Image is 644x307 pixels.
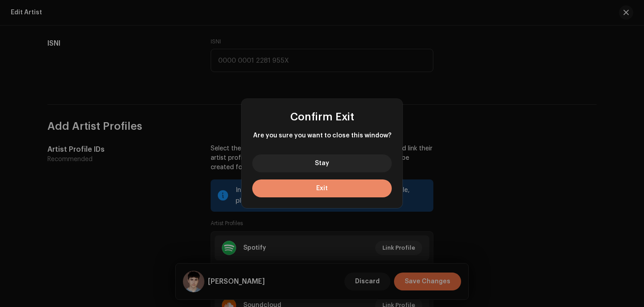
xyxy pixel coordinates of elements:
[252,131,392,140] span: Are you sure you want to close this window?
[252,179,392,197] button: Exit
[290,111,354,122] span: Confirm Exit
[316,185,328,192] span: Exit
[252,154,392,172] button: Stay
[315,160,329,166] span: Stay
